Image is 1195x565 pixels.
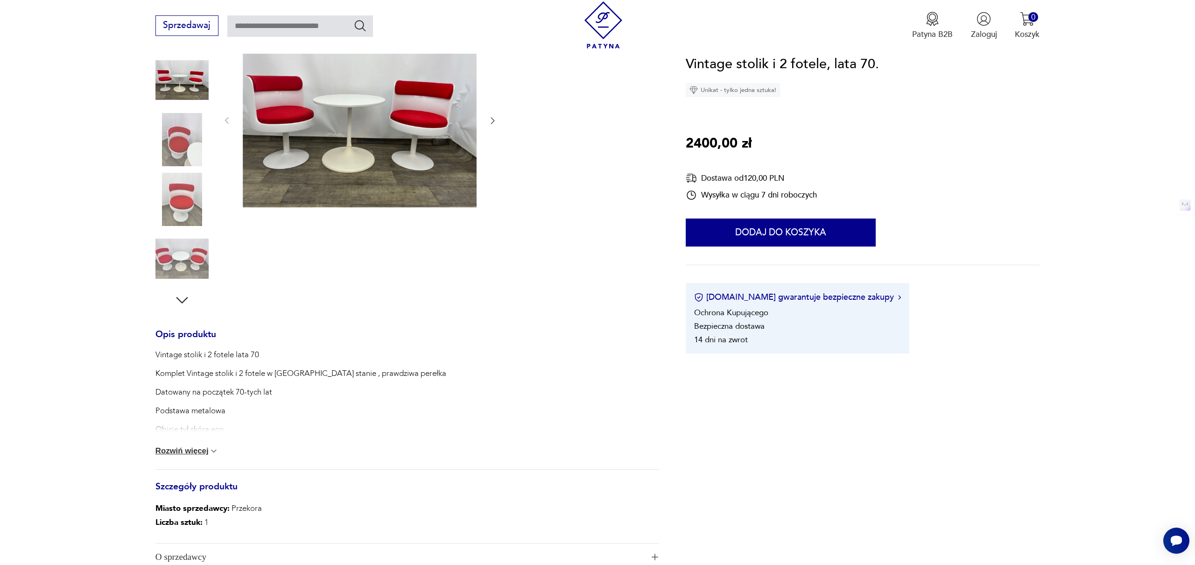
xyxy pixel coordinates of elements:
img: Zdjęcie produktu Vintage stolik i 2 fotele, lata 70. [155,232,209,285]
h3: Szczegóły produktu [155,483,659,502]
button: Zaloguj [971,12,997,40]
img: Ikonka użytkownika [977,12,991,26]
img: Ikona strzałki w prawo [898,295,901,300]
p: Datowany na początek 70-tych lat [155,387,446,398]
img: Zdjęcie produktu Vintage stolik i 2 fotele, lata 70. [155,173,209,226]
button: Rozwiń więcej [155,446,219,456]
p: Zaloguj [971,29,997,40]
p: Obicie tył skóra eco [155,424,446,435]
img: Ikona dostawy [686,172,697,184]
p: 2400,00 zł [686,133,752,155]
img: Zdjęcie produktu Vintage stolik i 2 fotele, lata 70. [155,54,209,107]
img: Ikona diamentu [689,86,698,95]
button: 0Koszyk [1015,12,1040,40]
button: Szukaj [353,19,367,32]
li: 14 dni na zwrot [694,335,748,346]
img: Patyna - sklep z meblami i dekoracjami vintage [580,1,627,49]
button: Sprzedawaj [155,15,218,36]
div: Wysyłka w ciągu 7 dni roboczych [686,190,817,201]
p: Przekora [155,501,262,516]
a: Sprzedawaj [155,22,218,30]
a: Ikona medaluPatyna B2B [912,12,953,40]
p: Vintage stolik i 2 fotele lata 70 [155,349,446,360]
b: Miasto sprzedawcy : [155,503,230,514]
p: Koszyk [1015,29,1040,40]
h3: Opis produktu [155,331,659,350]
p: Podstawa metalowa [155,405,446,417]
img: Zdjęcie produktu Vintage stolik i 2 fotele, lata 70. [243,32,477,208]
p: Komplet Vintage stolik i 2 fotele w [GEOGRAPHIC_DATA] stanie , prawdziwa perełka [155,368,446,379]
img: Ikona certyfikatu [694,293,703,302]
button: Patyna B2B [912,12,953,40]
button: [DOMAIN_NAME] gwarantuje bezpieczne zakupy [694,292,901,304]
h1: Vintage stolik i 2 fotele, lata 70. [686,54,879,75]
div: 0 [1028,12,1038,22]
iframe: Smartsupp widget button [1163,528,1189,554]
div: Unikat - tylko jedna sztuka! [686,84,780,98]
img: Ikona medalu [925,12,940,26]
p: 1 [155,516,262,530]
img: Ikona plusa [652,554,658,560]
button: Dodaj do koszyka [686,219,876,247]
div: Dostawa od 120,00 PLN [686,172,817,184]
img: chevron down [209,446,218,456]
p: Patyna B2B [912,29,953,40]
li: Bezpieczna dostawa [694,321,765,332]
b: Liczba sztuk: [155,517,203,528]
img: Ikona koszyka [1020,12,1034,26]
li: Ochrona Kupującego [694,308,768,318]
img: Zdjęcie produktu Vintage stolik i 2 fotele, lata 70. [155,113,209,166]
